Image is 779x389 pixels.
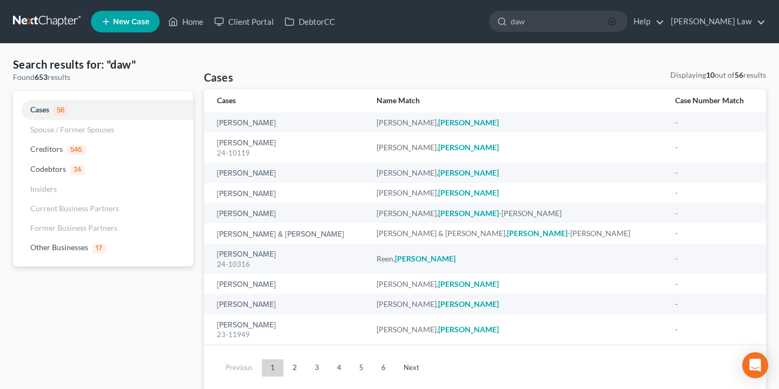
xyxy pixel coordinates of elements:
em: [PERSON_NAME] [507,229,567,238]
div: - [675,228,753,239]
a: [PERSON_NAME] [217,170,276,177]
span: Spouse / Former Spouses [30,125,114,134]
strong: 653 [35,72,48,82]
em: [PERSON_NAME] [395,254,455,263]
a: [PERSON_NAME] [217,321,276,329]
a: Help [628,12,664,31]
span: 56 [54,106,69,116]
a: [PERSON_NAME] Law [665,12,765,31]
em: [PERSON_NAME] [438,143,499,152]
div: - [675,187,753,198]
div: [PERSON_NAME], [377,117,658,128]
span: 17 [93,244,106,253]
strong: 10 [706,70,715,79]
div: - [675,167,753,178]
em: [PERSON_NAME] [438,209,499,218]
em: [PERSON_NAME] [438,118,499,127]
a: Current Business Partners [13,199,193,218]
a: Client Portal [209,12,279,31]
a: Insiders [13,179,193,199]
span: Other Businesses [30,243,88,252]
div: 23-11949 [217,330,359,340]
span: New Case [113,18,149,26]
a: [PERSON_NAME] [217,210,276,218]
a: Other Businesses17 [13,238,193,258]
div: [PERSON_NAME] & [PERSON_NAME], -[PERSON_NAME] [377,228,658,239]
a: [PERSON_NAME] [217,301,276,308]
h4: Search results for: "daw" [13,57,193,72]
em: [PERSON_NAME] [438,325,499,334]
div: [PERSON_NAME], [377,187,658,198]
span: Former Business Partners [30,223,117,232]
span: Cases [30,105,49,114]
div: [PERSON_NAME], [377,299,658,310]
div: - [675,208,753,219]
em: [PERSON_NAME] [438,299,499,308]
div: [PERSON_NAME], [377,142,658,153]
a: [PERSON_NAME] & [PERSON_NAME] [217,231,344,238]
div: - [675,142,753,153]
div: - [675,299,753,310]
a: [PERSON_NAME] [217,251,276,258]
div: Open Intercom Messenger [742,352,768,378]
th: Case Number Match [666,89,766,112]
div: Displaying out of results [670,70,766,81]
h4: Cases [204,70,233,85]
a: Next [395,359,428,377]
span: Current Business Partners [30,204,119,213]
div: - [675,279,753,290]
a: Spouse / Former Spouses [13,120,193,139]
a: 4 [328,359,350,377]
input: Search by name... [511,11,610,31]
span: Creditors [30,144,63,153]
a: [PERSON_NAME] [217,119,276,127]
a: 2 [284,359,306,377]
a: [PERSON_NAME] [217,139,276,147]
a: Cases56 [13,100,193,120]
em: [PERSON_NAME] [438,279,499,289]
em: [PERSON_NAME] [438,168,499,177]
a: 1 [262,359,283,377]
span: Codebtors [30,164,66,173]
th: Name Match [368,89,666,112]
div: Reen, [377,253,658,264]
div: [PERSON_NAME], [377,324,658,335]
a: DebtorCC [279,12,340,31]
a: 5 [351,359,372,377]
div: - [675,117,753,128]
strong: 56 [735,70,743,79]
th: Cases [204,89,368,112]
a: Former Business Partners [13,218,193,238]
a: Creditors546 [13,139,193,159]
a: [PERSON_NAME] [217,190,276,198]
span: 546 [67,145,86,155]
span: Insiders [30,184,57,193]
a: 3 [306,359,328,377]
div: [PERSON_NAME], [377,279,658,290]
div: - [675,324,753,335]
a: 6 [373,359,394,377]
a: Codebtors34 [13,159,193,179]
div: [PERSON_NAME], -[PERSON_NAME] [377,208,658,219]
div: Found results [13,72,193,83]
div: 24-10316 [217,259,359,270]
div: [PERSON_NAME], [377,167,658,178]
a: Home [163,12,209,31]
em: [PERSON_NAME] [438,188,499,197]
a: [PERSON_NAME] [217,281,276,289]
div: 24-10119 [217,148,359,158]
div: - [675,253,753,264]
span: 34 [70,165,85,175]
